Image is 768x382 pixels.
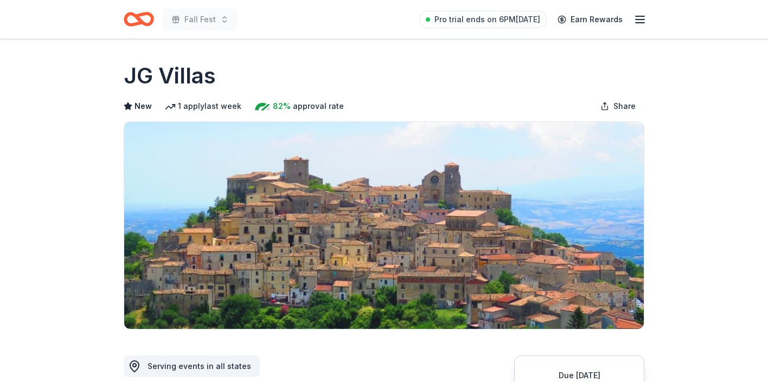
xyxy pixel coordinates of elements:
[124,122,644,329] img: Image for JG Villas
[419,11,547,28] a: Pro trial ends on 6PM[DATE]
[293,100,344,113] span: approval rate
[551,10,629,29] a: Earn Rewards
[148,361,251,371] span: Serving events in all states
[165,100,241,113] div: 1 apply last week
[273,100,291,113] span: 82%
[163,9,238,30] button: Fall Fest
[592,95,644,117] button: Share
[124,61,216,91] h1: JG Villas
[613,100,636,113] span: Share
[528,369,631,382] div: Due [DATE]
[124,7,154,32] a: Home
[434,13,540,26] span: Pro trial ends on 6PM[DATE]
[184,13,216,26] span: Fall Fest
[135,100,152,113] span: New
